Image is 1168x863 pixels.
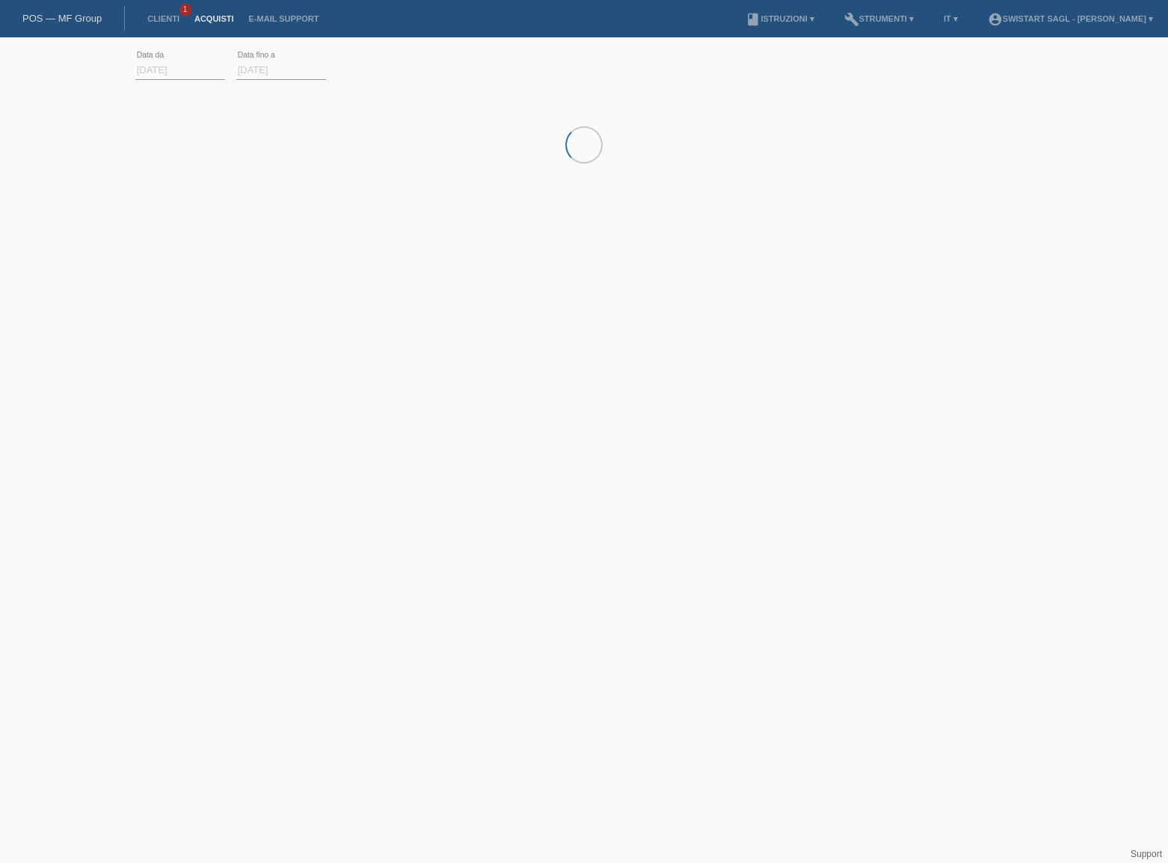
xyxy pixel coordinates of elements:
i: account_circle [988,12,1003,27]
i: build [844,12,859,27]
a: account_circleSwistart Sagl - [PERSON_NAME] ▾ [980,14,1161,23]
a: bookIstruzioni ▾ [738,14,821,23]
a: Clienti [140,14,187,23]
a: buildStrumenti ▾ [837,14,921,23]
a: Acquisti [187,14,242,23]
a: Support [1131,849,1162,859]
a: E-mail Support [242,14,327,23]
a: IT ▾ [936,14,965,23]
i: book [746,12,760,27]
span: 1 [179,4,191,16]
a: POS — MF Group [22,13,102,24]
